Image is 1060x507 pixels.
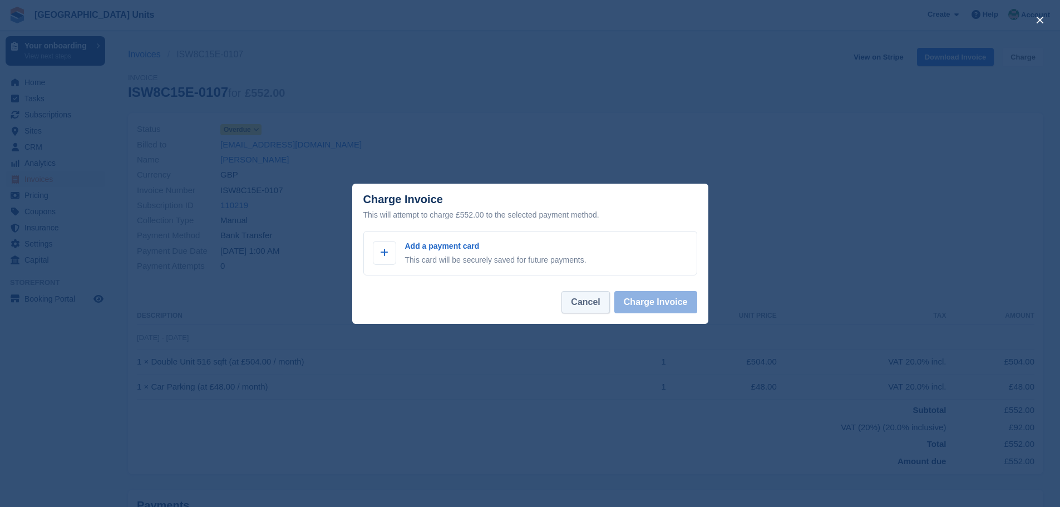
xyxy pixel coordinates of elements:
div: This will attempt to charge £552.00 to the selected payment method. [363,208,697,221]
div: Charge Invoice [363,193,697,221]
p: This card will be securely saved for future payments. [405,254,586,266]
button: Cancel [561,291,609,313]
p: Add a payment card [405,240,586,252]
button: Charge Invoice [614,291,697,313]
button: close [1031,11,1049,29]
a: Add a payment card This card will be securely saved for future payments. [363,231,697,275]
